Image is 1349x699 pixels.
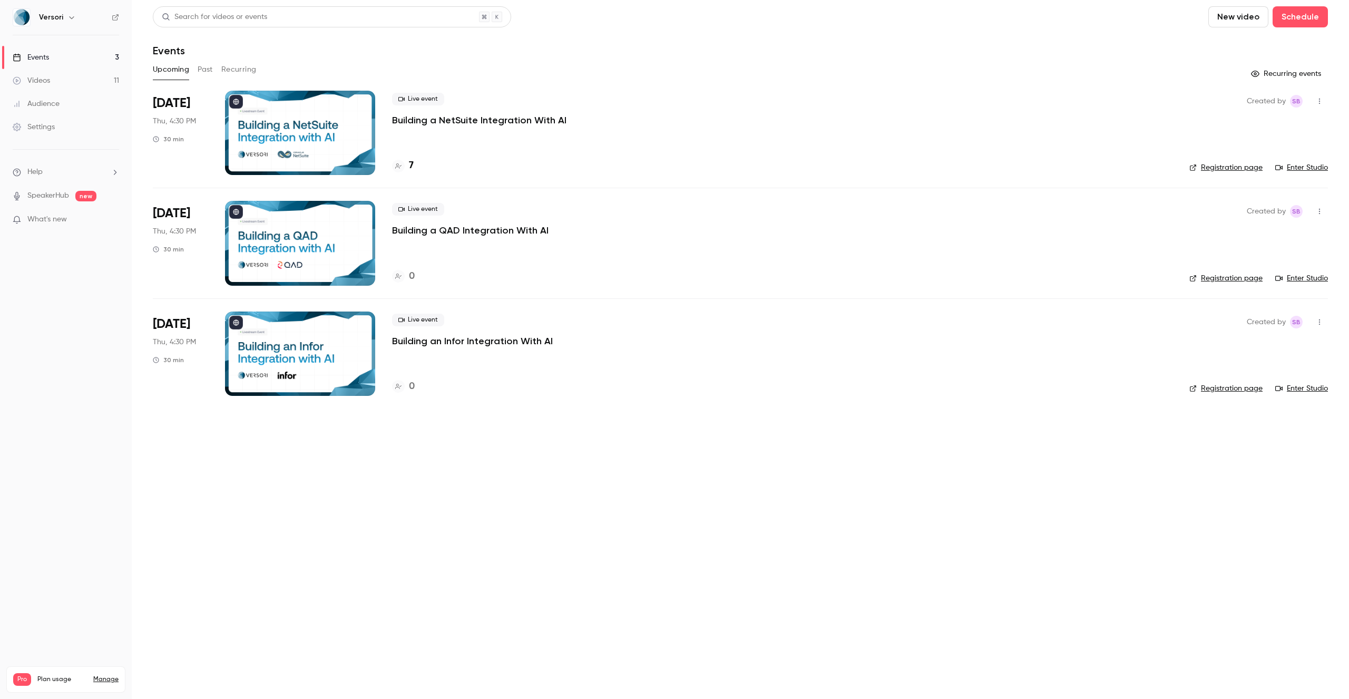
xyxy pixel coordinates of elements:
iframe: Noticeable Trigger [106,215,119,225]
div: Videos [13,75,50,86]
span: Sophie Burgess [1290,316,1303,328]
span: What's new [27,214,67,225]
div: Audience [13,99,60,109]
div: Oct 23 Thu, 4:30 PM (Europe/London) [153,312,208,396]
a: Registration page [1189,273,1263,284]
a: Registration page [1189,162,1263,173]
button: Recurring [221,61,257,78]
span: Help [27,167,43,178]
a: 0 [392,269,415,284]
a: Registration page [1189,383,1263,394]
div: Oct 16 Thu, 4:30 PM (Europe/London) [153,201,208,285]
span: Thu, 4:30 PM [153,116,196,127]
a: Enter Studio [1275,383,1328,394]
li: help-dropdown-opener [13,167,119,178]
div: 30 min [153,135,184,143]
img: Versori [13,9,30,26]
a: 7 [392,159,414,173]
span: [DATE] [153,95,190,112]
span: Created by [1247,316,1286,328]
div: 30 min [153,356,184,364]
span: SB [1292,316,1301,328]
span: Live event [392,203,444,216]
span: Sophie Burgess [1290,205,1303,218]
span: Created by [1247,205,1286,218]
button: Past [198,61,213,78]
button: Upcoming [153,61,189,78]
h6: Versori [39,12,63,23]
a: Building a NetSuite Integration With AI [392,114,566,127]
a: Manage [93,675,119,684]
h4: 7 [409,159,414,173]
a: Enter Studio [1275,273,1328,284]
span: Pro [13,673,31,686]
button: New video [1208,6,1268,27]
button: Recurring events [1246,65,1328,82]
div: Settings [13,122,55,132]
span: new [75,191,96,201]
span: Plan usage [37,675,87,684]
span: SB [1292,95,1301,108]
div: Events [13,52,49,63]
a: Enter Studio [1275,162,1328,173]
span: [DATE] [153,205,190,222]
div: Search for videos or events [162,12,267,23]
a: Building an Infor Integration With AI [392,335,553,347]
h4: 0 [409,269,415,284]
a: 0 [392,380,415,394]
span: Live event [392,93,444,105]
a: SpeakerHub [27,190,69,201]
span: SB [1292,205,1301,218]
button: Schedule [1273,6,1328,27]
span: [DATE] [153,316,190,333]
div: 30 min [153,245,184,254]
a: Building a QAD Integration With AI [392,224,549,237]
h4: 0 [409,380,415,394]
span: Created by [1247,95,1286,108]
span: Live event [392,314,444,326]
h1: Events [153,44,185,57]
span: Thu, 4:30 PM [153,226,196,237]
span: Sophie Burgess [1290,95,1303,108]
div: Oct 9 Thu, 4:30 PM (Europe/London) [153,91,208,175]
span: Thu, 4:30 PM [153,337,196,347]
